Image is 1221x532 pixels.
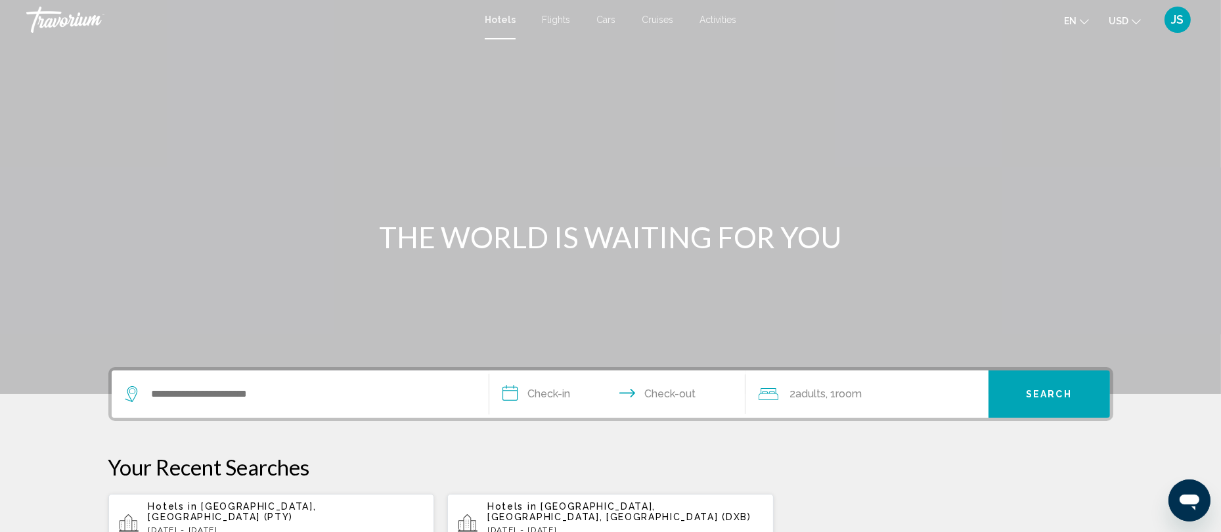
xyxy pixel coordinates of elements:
[112,370,1110,418] div: Search widget
[796,388,826,400] span: Adults
[745,370,988,418] button: Travelers: 2 adults, 0 children
[1172,13,1184,26] span: JS
[148,501,198,512] span: Hotels in
[790,385,826,403] span: 2
[365,220,857,254] h1: THE WORLD IS WAITING FOR YOU
[1026,389,1072,400] span: Search
[485,14,516,25] a: Hotels
[1109,16,1128,26] span: USD
[487,501,537,512] span: Hotels in
[1161,6,1195,33] button: User Menu
[836,388,862,400] span: Room
[699,14,736,25] a: Activities
[1168,479,1210,521] iframe: Button to launch messaging window
[489,370,745,418] button: Check in and out dates
[826,385,862,403] span: , 1
[542,14,570,25] a: Flights
[487,501,751,522] span: [GEOGRAPHIC_DATA], [GEOGRAPHIC_DATA], [GEOGRAPHIC_DATA] (DXB)
[596,14,615,25] a: Cars
[988,370,1110,418] button: Search
[1064,16,1077,26] span: en
[108,454,1113,480] p: Your Recent Searches
[26,7,472,33] a: Travorium
[1109,11,1141,30] button: Change currency
[148,501,317,522] span: [GEOGRAPHIC_DATA], [GEOGRAPHIC_DATA] (PTY)
[1064,11,1089,30] button: Change language
[642,14,673,25] a: Cruises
